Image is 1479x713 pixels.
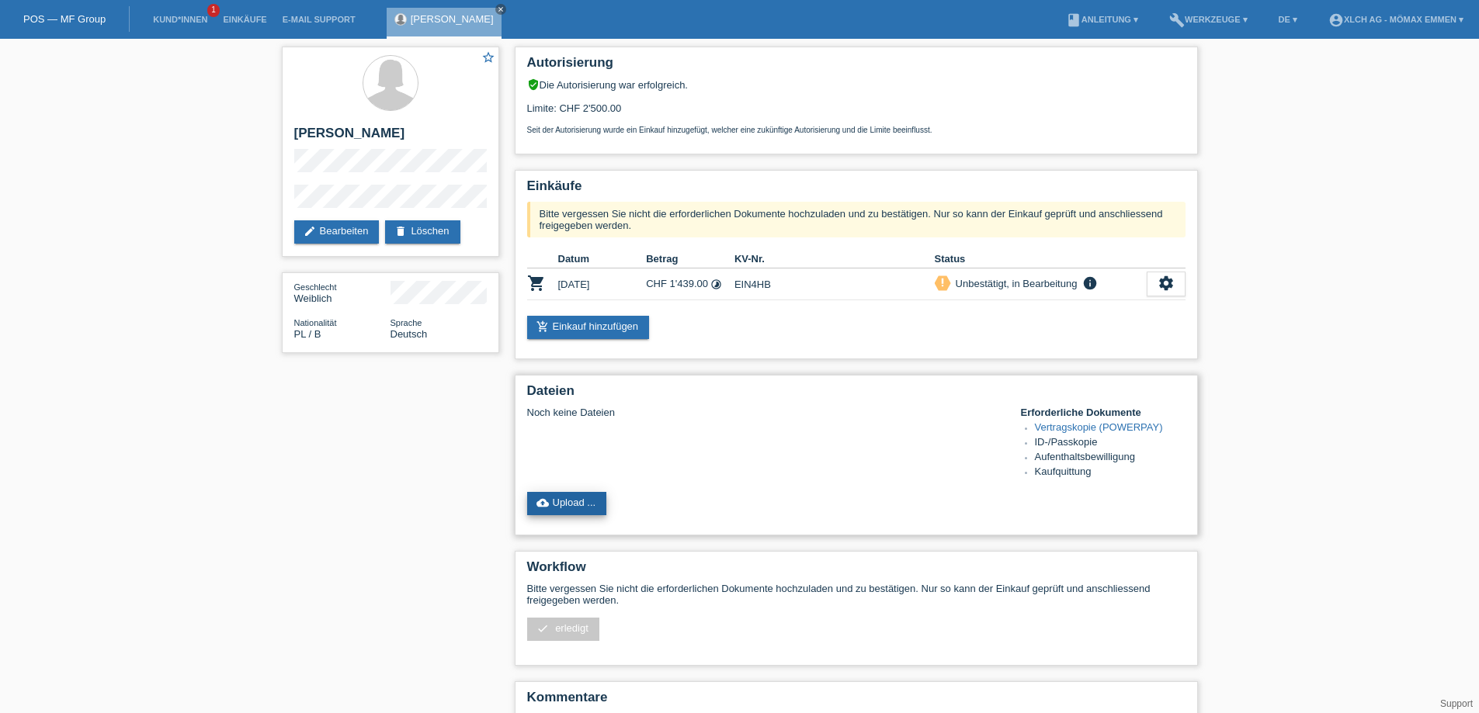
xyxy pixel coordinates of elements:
[527,383,1186,407] h2: Dateien
[394,225,407,237] i: delete
[734,268,935,300] td: EIN4HB
[1161,15,1255,24] a: buildWerkzeuge ▾
[527,202,1186,237] div: Bitte vergessen Sie nicht die erforderlichen Dokumente hochzuladen und zu bestätigen. Nur so kann...
[527,583,1186,606] p: Bitte vergessen Sie nicht die erforderlichen Dokumente hochzuladen und zu bestätigen. Nur so kann...
[951,275,1078,292] div: Unbestätigt, in Bearbeitung
[527,407,1002,418] div: Noch keine Dateien
[481,50,495,64] i: star_border
[481,50,495,67] a: star_border
[536,497,549,509] i: cloud_upload
[391,318,422,327] span: Sprache
[1035,466,1186,480] li: Kaufquittung
[527,126,1186,134] p: Seit der Autorisierung wurde ein Einkauf hinzugefügt, welcher eine zukünftige Autorisierung und d...
[536,622,549,635] i: check
[646,250,734,268] th: Betrag
[734,250,935,268] th: KV-Nr.
[215,15,274,24] a: Einkäufe
[1321,15,1471,24] a: account_circleXLCH AG - Mömax Emmen ▾
[527,618,599,641] a: check erledigt
[495,4,506,15] a: close
[527,78,540,91] i: verified_user
[1021,407,1186,418] h4: Erforderliche Dokumente
[1158,275,1175,292] i: settings
[411,13,494,25] a: [PERSON_NAME]
[527,274,546,292] i: POSP00028479
[527,178,1186,202] h2: Einkäufe
[1035,436,1186,451] li: ID-/Passkopie
[294,318,337,327] span: Nationalität
[497,5,505,13] i: close
[1035,451,1186,466] li: Aufenthaltsbewilligung
[294,281,391,304] div: Weiblich
[23,13,106,25] a: POS — MF Group
[294,328,321,340] span: Polen / B / 01.11.2020
[294,220,380,244] a: editBearbeiten
[1440,698,1473,709] a: Support
[935,250,1147,268] th: Status
[275,15,363,24] a: E-Mail Support
[527,91,1186,134] div: Limite: CHF 2'500.00
[207,4,220,17] span: 1
[710,279,722,290] i: Fixe Raten - Zinsübernahme durch Kunde (6 Raten)
[646,268,734,300] td: CHF 1'439.00
[527,78,1186,91] div: Die Autorisierung war erfolgreich.
[527,559,1186,583] h2: Workflow
[1058,15,1146,24] a: bookAnleitung ▾
[527,55,1186,78] h2: Autorisierung
[527,690,1186,713] h2: Kommentare
[937,277,948,288] i: priority_high
[555,622,588,634] span: erledigt
[1081,275,1099,291] i: info
[294,126,487,149] h2: [PERSON_NAME]
[536,320,549,333] i: add_shopping_cart
[1328,12,1344,28] i: account_circle
[527,316,650,339] a: add_shopping_cartEinkauf hinzufügen
[1066,12,1081,28] i: book
[391,328,428,340] span: Deutsch
[558,268,647,300] td: [DATE]
[294,282,337,292] span: Geschlecht
[304,225,316,237] i: edit
[1169,12,1185,28] i: build
[1035,421,1163,433] a: Vertragskopie (POWERPAY)
[558,250,647,268] th: Datum
[145,15,215,24] a: Kund*innen
[1271,15,1305,24] a: DE ▾
[385,220,460,244] a: deleteLöschen
[527,492,607,515] a: cloud_uploadUpload ...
